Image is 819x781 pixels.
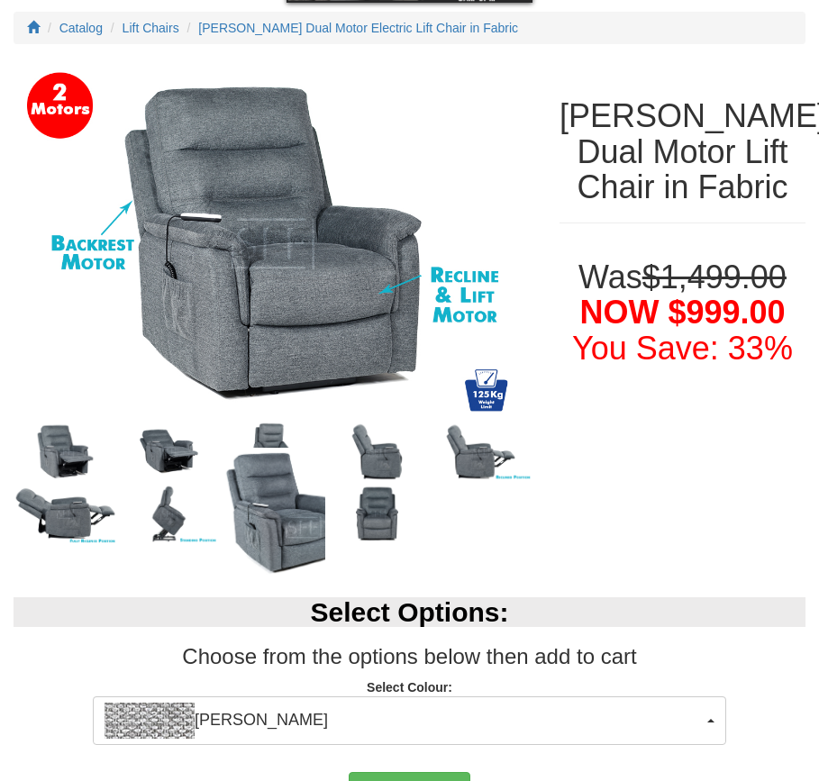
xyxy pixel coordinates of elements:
[198,21,518,35] a: [PERSON_NAME] Dual Motor Electric Lift Chair in Fabric
[367,680,452,695] strong: Select Colour:
[560,259,805,367] h1: Was
[642,259,787,295] del: $1,499.00
[123,21,179,35] a: Lift Chairs
[560,98,805,205] h1: [PERSON_NAME] Dual Motor Lift Chair in Fabric
[105,703,703,739] span: [PERSON_NAME]
[105,703,195,739] img: Mia Cloud
[579,294,785,331] span: NOW $999.00
[59,21,103,35] a: Catalog
[310,597,508,627] b: Select Options:
[14,645,805,668] h3: Choose from the options below then add to cart
[93,696,726,745] button: Mia Cloud[PERSON_NAME]
[572,330,793,367] font: You Save: 33%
